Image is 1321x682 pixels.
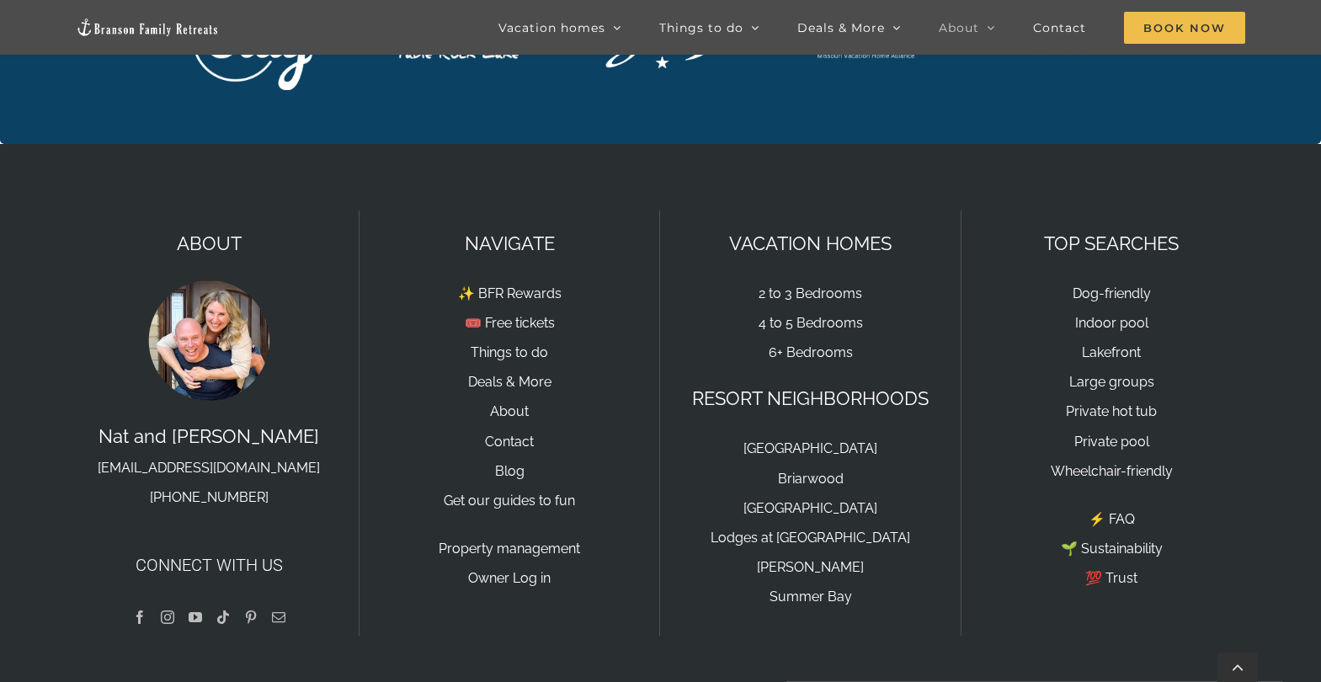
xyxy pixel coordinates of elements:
a: Owner Log in [468,570,551,586]
a: ✨ BFR Rewards [458,285,562,301]
a: [EMAIL_ADDRESS][DOMAIN_NAME] [98,460,320,476]
p: NAVIGATE [376,229,642,258]
a: [PERSON_NAME] [757,559,864,575]
a: Wheelchair-friendly [1051,463,1173,479]
a: 6+ Bedrooms [769,344,853,360]
a: Private hot tub [1066,403,1157,419]
a: 💯 Trust [1085,570,1137,586]
img: Branson Family Retreats Logo [76,18,219,37]
span: Vacation homes [498,22,605,34]
h4: Connect with us [76,552,342,578]
a: 🌱 Sustainability [1061,541,1163,557]
p: TOP SEARCHES [978,229,1245,258]
a: Summer Bay [770,589,852,605]
a: [GEOGRAPHIC_DATA] [743,440,877,456]
a: Instagram [161,610,174,624]
span: Book Now [1124,12,1245,44]
a: Facebook [133,610,146,624]
span: Things to do [659,22,743,34]
a: ⚡️ FAQ [1089,511,1135,527]
p: ABOUT [76,229,342,258]
a: About [490,403,529,419]
a: [GEOGRAPHIC_DATA] [743,500,877,516]
a: Pinterest [244,610,258,624]
a: Lakefront [1082,344,1141,360]
a: 🎟️ Free tickets [465,315,555,331]
p: RESORT NEIGHBORHOODS [677,384,943,413]
a: Mail [272,610,285,624]
a: Large groups [1069,374,1154,390]
a: Indoor pool [1075,315,1148,331]
a: Deals & More [468,374,551,390]
span: About [939,22,979,34]
a: Blog [495,463,525,479]
span: Deals & More [797,22,885,34]
a: Briarwood [778,471,844,487]
span: Contact [1033,22,1086,34]
a: 4 to 5 Bedrooms [759,315,863,331]
p: Nat and [PERSON_NAME] [76,422,342,511]
p: VACATION HOMES [677,229,943,258]
a: Property management [439,541,580,557]
img: Nat and Tyann [146,277,272,403]
a: Dog-friendly [1073,285,1151,301]
a: Lodges at [GEOGRAPHIC_DATA] [711,530,910,546]
a: 2 to 3 Bedrooms [759,285,862,301]
a: Things to do [471,344,548,360]
a: Tiktok [216,610,230,624]
a: YouTube [189,610,202,624]
a: Contact [485,434,534,450]
a: Get our guides to fun [444,493,575,509]
a: [PHONE_NUMBER] [150,489,269,505]
a: Private pool [1074,434,1149,450]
